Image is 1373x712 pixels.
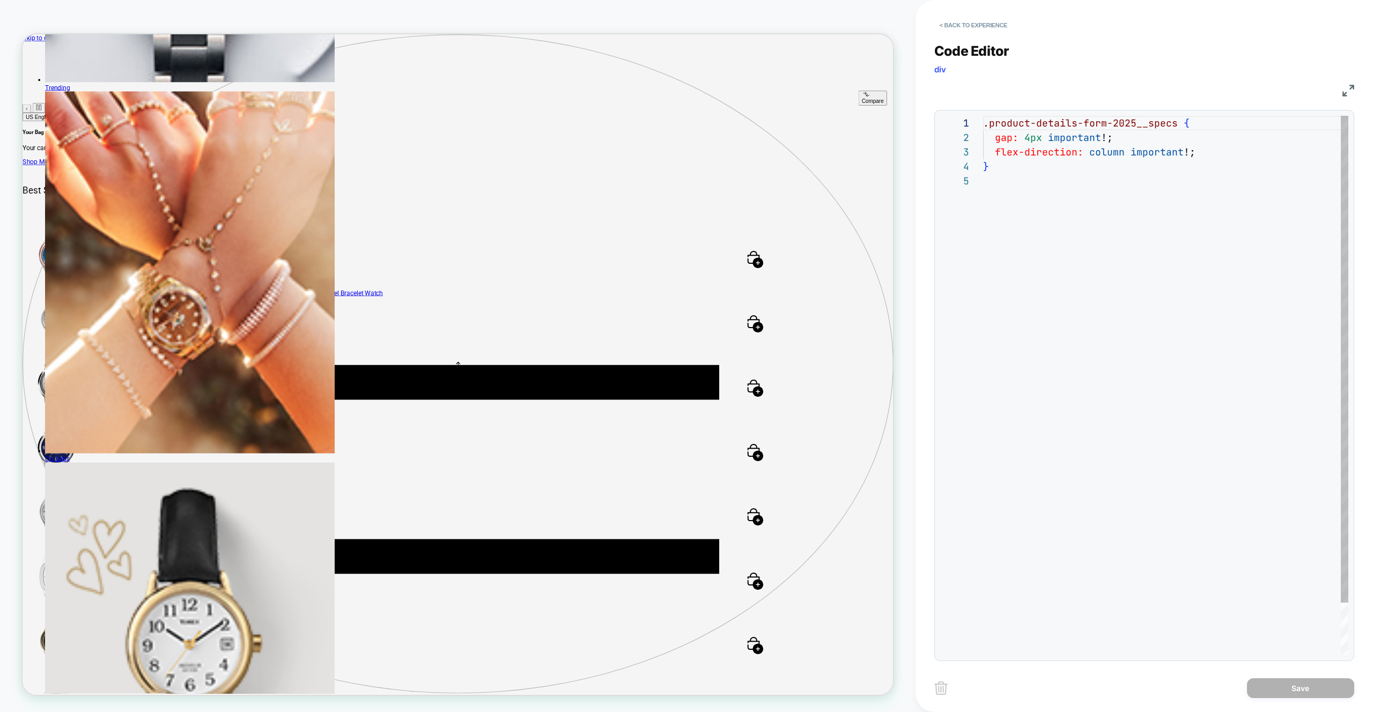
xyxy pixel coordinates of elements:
div: 1 [940,116,969,130]
img: delete [934,681,948,695]
div: 3 [940,145,969,159]
div: 2 [940,130,969,145]
span: important [1131,146,1184,158]
div: 5 [940,174,969,188]
button: Pause Slideshow [13,92,30,105]
span: div [934,64,946,75]
span: !; [1184,146,1195,158]
div: 4 [940,159,969,174]
span: .product-details-form-2025__specs [983,117,1178,129]
button: Save [1247,678,1354,698]
span: Code Editor [934,43,1009,59]
img: fullscreen [1342,85,1354,97]
span: gap: [995,131,1018,144]
span: } [983,160,989,173]
span: 4px [1024,131,1042,144]
span: !; [1101,131,1113,144]
button: Next slide [32,93,43,105]
span: important [1048,131,1101,144]
button: < Back to experience [934,17,1013,34]
span: { [1184,117,1190,129]
span: US English ($) [4,106,50,114]
span: column [1089,146,1125,158]
span: flex-direction: [995,146,1083,158]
